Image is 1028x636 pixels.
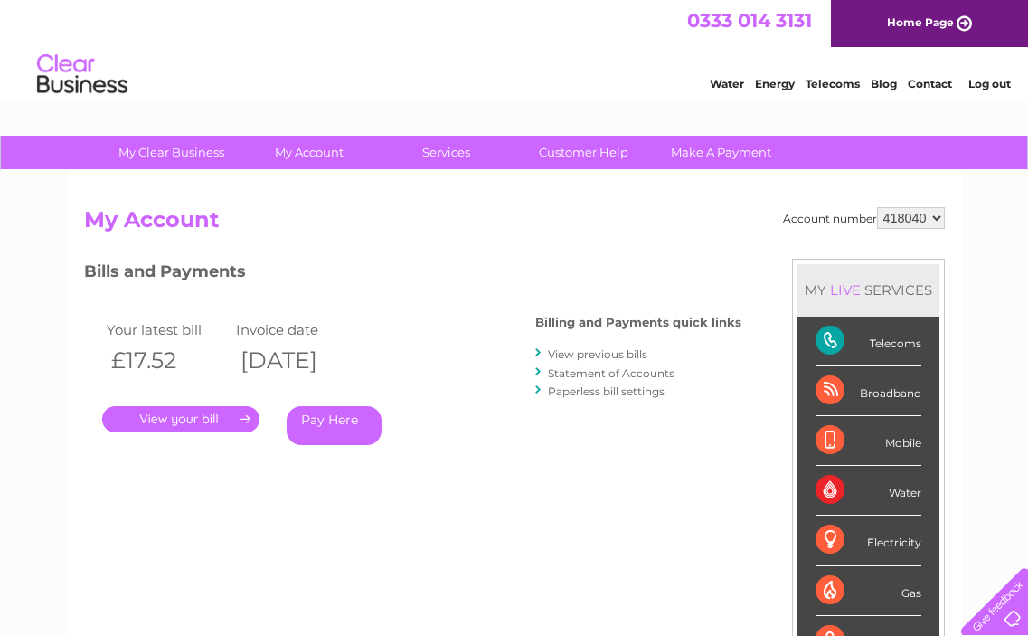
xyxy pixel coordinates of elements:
div: Broadband [816,366,921,416]
td: Invoice date [231,318,362,342]
a: Blog [871,77,897,90]
div: MY SERVICES [797,264,939,316]
a: . [102,406,259,432]
a: 0333 014 3131 [687,9,812,32]
a: Services [372,136,521,169]
a: Log out [968,77,1011,90]
td: Your latest bill [102,318,232,342]
a: Pay Here [287,406,382,445]
div: Clear Business is a trading name of Verastar Limited (registered in [GEOGRAPHIC_DATA] No. 3667643... [88,10,942,88]
a: Make A Payment [646,136,796,169]
div: Water [816,466,921,516]
a: View previous bills [548,347,647,361]
a: Customer Help [509,136,658,169]
h3: Bills and Payments [84,259,741,290]
img: logo.png [36,47,128,102]
a: Contact [908,77,952,90]
a: Statement of Accounts [548,366,674,380]
div: Telecoms [816,317,921,366]
h4: Billing and Payments quick links [535,316,741,329]
div: LIVE [826,281,864,299]
a: My Account [234,136,383,169]
div: Electricity [816,516,921,565]
a: Telecoms [806,77,860,90]
a: Paperless bill settings [548,384,665,398]
div: Account number [783,207,945,229]
div: Mobile [816,416,921,466]
div: Gas [816,566,921,616]
a: Energy [755,77,795,90]
a: My Clear Business [97,136,246,169]
th: £17.52 [102,342,232,379]
a: Water [710,77,744,90]
h2: My Account [84,207,945,242]
th: [DATE] [231,342,362,379]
